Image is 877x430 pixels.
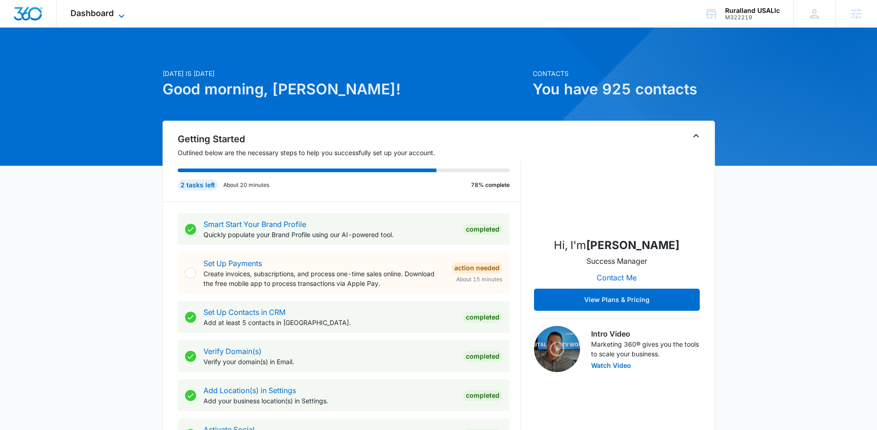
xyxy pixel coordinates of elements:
div: Completed [463,224,502,235]
p: Add at least 5 contacts in [GEOGRAPHIC_DATA]. [203,318,456,327]
h2: Getting Started [178,132,521,146]
p: Marketing 360® gives you the tools to scale your business. [591,339,700,359]
img: Intro Video [534,326,580,372]
div: Completed [463,390,502,401]
span: About 15 minutes [456,275,502,284]
p: Hi, I'm [554,237,680,254]
button: Toggle Collapse [691,130,702,141]
p: 78% complete [471,181,510,189]
img: Adam Eaton [571,138,663,230]
span: Dashboard [70,8,114,18]
a: Add Location(s) in Settings [203,386,296,395]
a: Set Up Payments [203,259,262,268]
button: Contact Me [587,267,646,289]
div: Action Needed [452,262,502,273]
div: account name [725,7,780,14]
p: Contacts [533,69,715,78]
h1: You have 925 contacts [533,78,715,100]
p: Success Manager [587,256,647,267]
div: account id [725,14,780,21]
button: View Plans & Pricing [534,289,700,311]
div: Completed [463,351,502,362]
div: 2 tasks left [178,180,218,191]
div: Completed [463,312,502,323]
p: [DATE] is [DATE] [163,69,527,78]
p: Create invoices, subscriptions, and process one-time sales online. Download the free mobile app t... [203,269,444,288]
a: Smart Start Your Brand Profile [203,220,306,229]
p: Outlined below are the necessary steps to help you successfully set up your account. [178,148,521,157]
p: Add your business location(s) in Settings. [203,396,456,406]
a: Set Up Contacts in CRM [203,308,285,317]
strong: [PERSON_NAME] [586,238,680,252]
p: About 20 minutes [223,181,269,189]
h3: Intro Video [591,328,700,339]
p: Quickly populate your Brand Profile using our AI-powered tool. [203,230,456,239]
p: Verify your domain(s) in Email. [203,357,456,366]
h1: Good morning, [PERSON_NAME]! [163,78,527,100]
a: Verify Domain(s) [203,347,261,356]
button: Watch Video [591,362,631,369]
